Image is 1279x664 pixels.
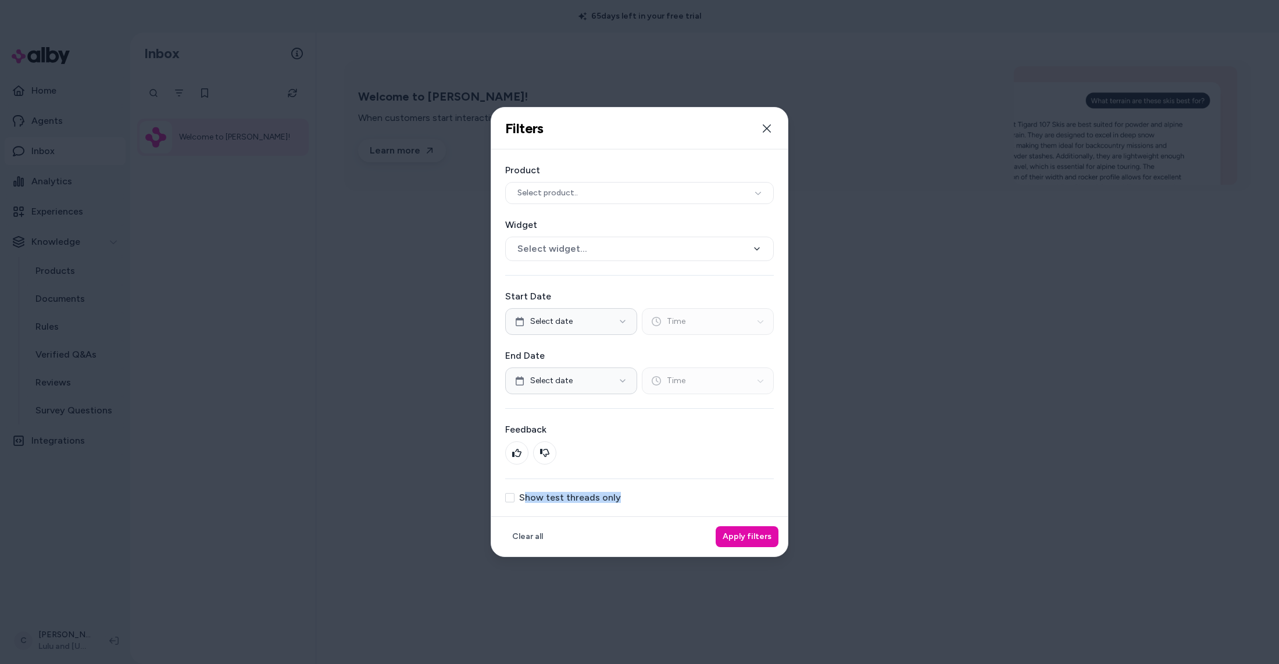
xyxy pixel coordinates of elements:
[505,120,544,137] h2: Filters
[505,308,637,335] button: Select date
[716,526,778,547] button: Apply filters
[505,349,774,363] label: End Date
[505,526,550,547] button: Clear all
[530,316,573,327] span: Select date
[505,290,774,304] label: Start Date
[505,367,637,394] button: Select date
[519,493,621,502] label: Show test threads only
[517,187,578,199] span: Select product..
[505,218,774,232] label: Widget
[530,375,573,387] span: Select date
[505,423,774,437] label: Feedback
[505,163,774,177] label: Product
[505,237,774,261] button: Select widget...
